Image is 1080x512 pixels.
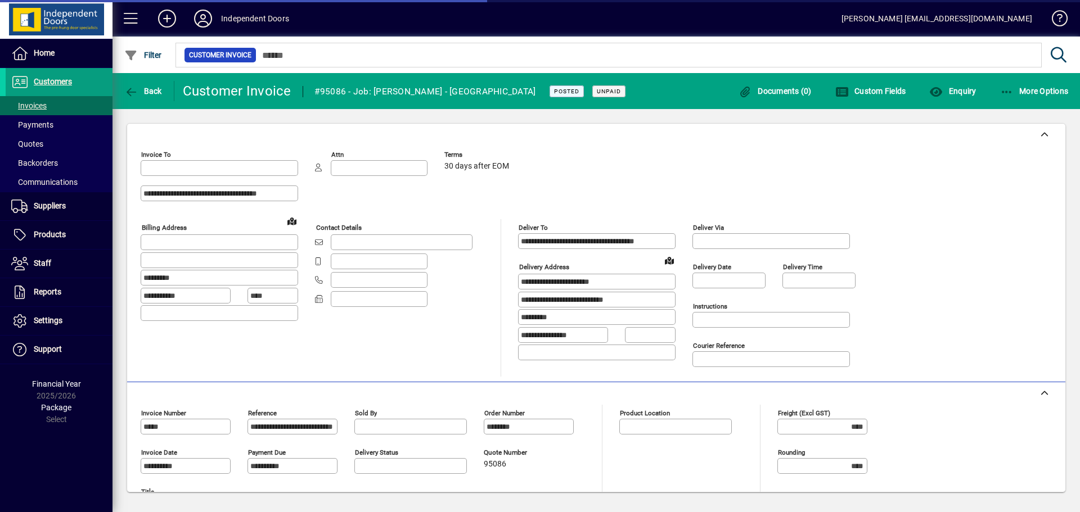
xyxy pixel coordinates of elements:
[34,345,62,354] span: Support
[34,287,61,296] span: Reports
[519,224,548,232] mat-label: Deliver To
[444,162,509,171] span: 30 days after EOM
[34,230,66,239] span: Products
[554,88,579,95] span: Posted
[736,81,814,101] button: Documents (0)
[183,82,291,100] div: Customer Invoice
[926,81,979,101] button: Enquiry
[11,158,58,167] span: Backorders
[841,10,1032,28] div: [PERSON_NAME] [EMAIL_ADDRESS][DOMAIN_NAME]
[149,8,185,29] button: Add
[778,448,805,456] mat-label: Rounding
[6,192,112,220] a: Suppliers
[6,307,112,335] a: Settings
[6,221,112,249] a: Products
[6,250,112,278] a: Staff
[832,81,909,101] button: Custom Fields
[6,153,112,173] a: Backorders
[11,120,53,129] span: Payments
[283,212,301,230] a: View on map
[693,302,727,310] mat-label: Instructions
[783,263,822,271] mat-label: Delivery time
[597,88,621,95] span: Unpaid
[693,342,745,350] mat-label: Courier Reference
[221,10,289,28] div: Independent Doors
[1043,2,1066,39] a: Knowledge Base
[34,316,62,325] span: Settings
[6,115,112,134] a: Payments
[141,448,177,456] mat-label: Invoice date
[34,201,66,210] span: Suppliers
[739,87,812,96] span: Documents (0)
[189,49,251,61] span: Customer Invoice
[1000,87,1069,96] span: More Options
[835,87,906,96] span: Custom Fields
[620,409,670,417] mat-label: Product location
[41,403,71,412] span: Package
[929,87,976,96] span: Enquiry
[6,336,112,364] a: Support
[660,251,678,269] a: View on map
[34,259,51,268] span: Staff
[185,8,221,29] button: Profile
[34,48,55,57] span: Home
[34,77,72,86] span: Customers
[6,96,112,115] a: Invoices
[331,151,344,158] mat-label: Attn
[11,139,43,148] span: Quotes
[141,488,154,496] mat-label: Title
[11,178,78,187] span: Communications
[141,151,171,158] mat-label: Invoice To
[141,409,186,417] mat-label: Invoice number
[355,448,398,456] mat-label: Delivery status
[124,51,162,60] span: Filter
[121,81,165,101] button: Back
[32,379,81,388] span: Financial Year
[6,39,112,67] a: Home
[6,173,112,192] a: Communications
[124,87,162,96] span: Back
[121,45,165,65] button: Filter
[6,134,112,153] a: Quotes
[693,263,731,271] mat-label: Delivery date
[6,278,112,306] a: Reports
[248,409,277,417] mat-label: Reference
[997,81,1072,101] button: More Options
[444,151,512,158] span: Terms
[484,460,506,469] span: 95086
[248,448,286,456] mat-label: Payment due
[112,81,174,101] app-page-header-button: Back
[355,409,377,417] mat-label: Sold by
[484,409,525,417] mat-label: Order number
[314,83,536,101] div: #95086 - Job: [PERSON_NAME] - [GEOGRAPHIC_DATA]
[693,224,724,232] mat-label: Deliver via
[484,449,551,456] span: Quote number
[11,101,47,110] span: Invoices
[778,409,830,417] mat-label: Freight (excl GST)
